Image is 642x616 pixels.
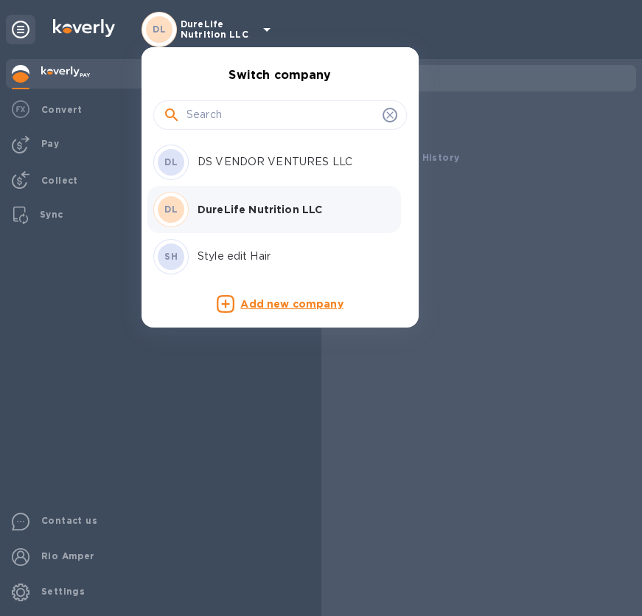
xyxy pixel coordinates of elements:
[198,154,383,170] p: DS VENDOR VENTURES LLC
[198,249,383,264] p: Style edit Hair
[198,202,383,217] p: DureLife Nutrition LLC
[164,251,178,262] b: SH
[164,156,178,167] b: DL
[186,104,377,126] input: Search
[240,297,343,313] p: Add new company
[164,204,178,215] b: DL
